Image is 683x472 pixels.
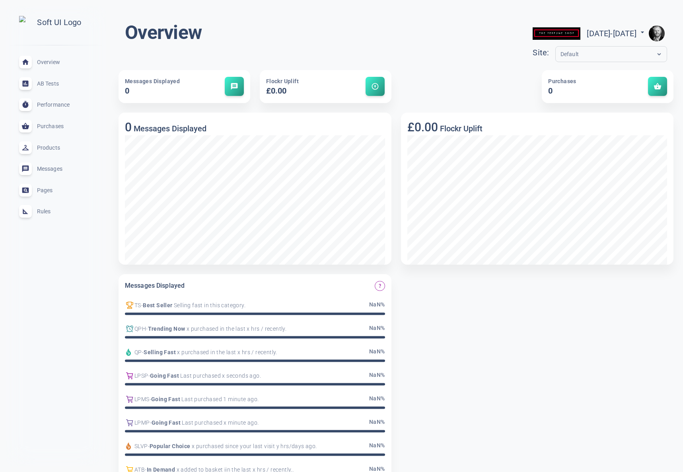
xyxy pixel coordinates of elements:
span: x purchased in the last x hrs / recently. [176,348,277,357]
span: Flockr Uplift [266,78,299,84]
h5: 0 [548,86,627,97]
a: Purchases [6,115,106,137]
a: Products [6,137,106,158]
span: LPMP - [134,419,152,427]
h5: Messages Displayed [132,124,206,133]
span: Going Fast [150,372,179,380]
h1: Overview [125,21,202,45]
span: arrow_circle_up [371,82,379,90]
a: Overview [6,52,106,73]
span: x purchased in the last x hrs / recently. [185,325,286,333]
a: Rules [6,201,106,222]
span: NaN % [369,418,385,427]
h5: £0.00 [266,86,345,97]
span: TS - [134,301,143,310]
span: Best Seller [143,301,172,310]
span: [DATE] - [DATE] [587,29,646,38]
img: theperfumeshop [533,21,580,46]
span: x purchased since your last visit y hrs/days ago. [191,442,317,451]
span: SLVP - [134,442,150,451]
button: Which Flockr messages are displayed the most [375,281,385,291]
h3: 0 [125,120,132,134]
a: Performance [6,94,106,116]
h3: £0.00 [407,120,438,134]
span: Last purchased x seconds ago. [179,372,261,380]
span: Last purchased x minute ago. [181,419,259,427]
span: Last purchased 1 minute ago. [180,395,259,404]
span: Going Fast [151,395,180,404]
span: Selling fast in this category. [173,301,245,310]
span: NaN % [369,394,385,404]
span: Popular Choice [150,442,191,451]
div: Site: [533,46,555,59]
span: Purchases [548,78,576,84]
span: NaN % [369,324,385,334]
span: question_mark [377,283,382,288]
span: QP - [134,348,144,357]
span: NaN % [369,300,385,310]
a: AB Tests [6,73,106,94]
img: Soft UI Logo [19,16,93,29]
h5: 0 [125,86,204,97]
span: Messages Displayed [125,78,180,84]
a: Messages [6,158,106,179]
span: Trending Now [148,325,185,333]
span: shopping_basket [654,82,662,90]
span: Selling Fast [144,348,176,357]
span: NaN % [369,347,385,357]
h5: Flockr Uplift [438,124,483,133]
img: e9922e3fc00dd5316fa4c56e6d75935f [649,25,665,41]
span: QPH - [134,325,148,333]
span: LPSP - [134,372,150,380]
span: Going Fast [152,419,181,427]
span: NaN % [369,371,385,380]
span: LPMS - [134,395,151,404]
span: NaN % [369,441,385,451]
h6: Messages Displayed [125,281,185,291]
a: Pages [6,179,106,201]
span: message [230,82,238,90]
